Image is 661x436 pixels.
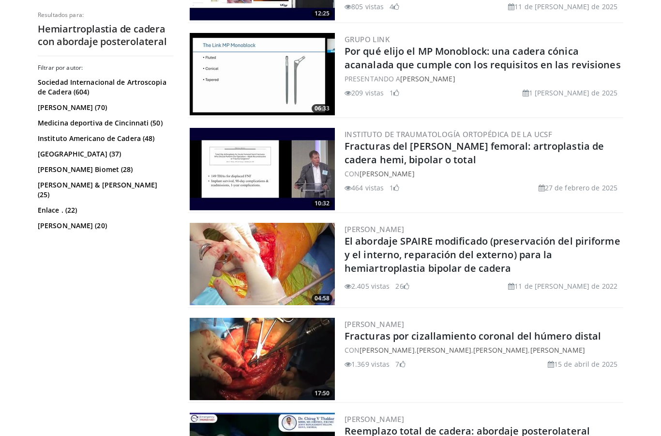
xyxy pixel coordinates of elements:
[38,221,171,231] a: [PERSON_NAME] (20)
[315,104,330,112] font: 06:33
[529,88,617,97] font: 1 [PERSON_NAME] de 2025
[528,345,530,355] font: ,
[190,318,335,400] img: ac8baac7-4924-4fd7-8ded-201101107d91.300x170_q85_crop-smart_upscale.jpg
[38,165,171,174] a: [PERSON_NAME] Biomet (28)
[38,134,154,143] font: Instituto Americano de Cadera (48)
[345,414,404,424] a: [PERSON_NAME]
[345,345,360,355] font: CON
[345,224,404,234] a: [PERSON_NAME]
[38,205,77,215] font: Enlace . (22)
[38,180,171,200] a: [PERSON_NAME] & [PERSON_NAME] (25)
[38,22,167,48] font: Hemiartroplastia de cadera con abordaje posterolateral
[190,128,335,210] img: 80d2bb34-01bc-4318-827a-4a7ba9f299d5.300x170_q85_crop-smart_upscale.jpg
[38,221,107,230] font: [PERSON_NAME] (20)
[315,199,330,207] font: 10:32
[390,88,393,97] font: 1
[190,223,335,305] img: c5216444-9e12-43a8-87fc-0df8193b3cf2.300x170_q85_crop-smart_upscale.jpg
[345,319,404,329] a: [PERSON_NAME]
[345,129,552,139] a: Instituto de Traumatología Ortopédica de la UCSF
[38,134,171,143] a: Instituto Americano de Cadera (48)
[345,329,601,343] a: Fracturas por cizallamiento coronal del húmero distal
[315,294,330,302] font: 04:58
[360,345,414,355] a: [PERSON_NAME]
[190,33,335,115] img: f021a05b-62e6-4a34-b856-baa9a0bd3caa.300x170_q85_crop-smart_upscale.jpg
[530,345,585,355] a: [PERSON_NAME]
[345,45,621,71] a: Por qué elijo el MP Monoblock: una cadera cónica acanalada que cumple con los requisitos en las r...
[545,183,617,192] font: 27 de febrero de 2025
[190,223,335,305] a: 04:58
[471,345,473,355] font: ,
[351,183,384,192] font: 464 vistas
[190,33,335,115] a: 06:33
[417,345,471,355] a: [PERSON_NAME]
[315,389,330,397] font: 17:50
[38,78,166,96] font: Sociedad Internacional de Artroscopia de Cadera (604)
[351,2,384,11] font: 805 vistas
[351,88,384,97] font: 209 vistas
[38,180,157,199] font: [PERSON_NAME] & [PERSON_NAME] (25)
[400,74,455,83] a: [PERSON_NAME]
[38,205,171,215] a: Enlace . (22)
[38,63,83,72] font: Filtrar por autor:
[190,128,335,210] a: 10:32
[38,118,171,128] a: Medicina deportiva de Cincinnati (50)
[345,234,620,275] a: El abordaje SPAIRE modificado (preservación del piriforme y el interno, reparación del externo) p...
[38,103,107,112] font: [PERSON_NAME] (70)
[514,281,617,291] font: 11 de [PERSON_NAME] de 2022
[351,281,390,291] font: 2.405 vistas
[360,169,414,178] a: [PERSON_NAME]
[514,2,617,11] font: 11 de [PERSON_NAME] de 2025
[38,149,171,159] a: [GEOGRAPHIC_DATA] (37)
[390,183,393,192] font: 1
[38,103,171,112] a: [PERSON_NAME] (70)
[395,281,403,291] font: 26
[390,2,393,11] font: 4
[345,74,400,83] font: PRESENTANDO A
[351,359,390,369] font: 1.369 vistas
[38,149,121,158] font: [GEOGRAPHIC_DATA] (37)
[38,78,171,97] a: Sociedad Internacional de Artroscopia de Cadera (604)
[473,345,528,355] a: [PERSON_NAME]
[190,318,335,400] a: 17:50
[345,169,360,178] font: CON
[345,140,604,166] a: Fracturas del [PERSON_NAME] femoral: artroplastia de cadera hemi, bipolar o total
[38,118,163,127] font: Medicina deportiva de Cincinnati (50)
[315,9,330,17] font: 12:25
[38,11,84,19] font: Resultados para:
[554,359,617,369] font: 15 de abril de 2025
[395,359,399,369] font: 7
[415,345,417,355] font: ,
[345,34,390,44] a: Grupo LINK
[38,165,133,174] font: [PERSON_NAME] Biomet (28)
